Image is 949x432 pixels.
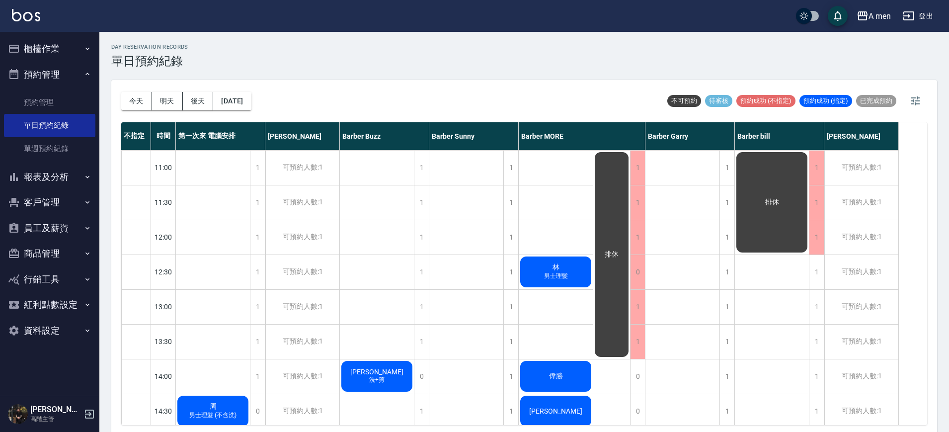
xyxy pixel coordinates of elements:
div: 1 [719,394,734,429]
div: 14:00 [151,359,176,394]
div: 11:30 [151,185,176,220]
div: 1 [719,359,734,394]
div: 11:00 [151,150,176,185]
div: 可預約人數:1 [265,394,339,429]
div: 1 [414,151,429,185]
p: 高階主管 [30,415,81,424]
div: 1 [503,151,518,185]
span: [PERSON_NAME] [527,407,584,415]
div: 1 [503,255,518,289]
span: 預約成功 (指定) [799,96,852,105]
span: 排休 [603,250,621,259]
button: 商品管理 [4,241,95,266]
span: 男士理髮 [542,272,570,280]
div: 13:30 [151,324,176,359]
img: Person [8,404,28,424]
div: 0 [630,359,645,394]
div: 1 [809,290,824,324]
div: 可預約人數:1 [265,359,339,394]
div: 1 [414,185,429,220]
div: 1 [250,325,265,359]
div: 1 [414,325,429,359]
div: 1 [250,290,265,324]
div: 13:00 [151,289,176,324]
span: 周 [208,402,219,411]
div: 時間 [151,122,176,150]
div: 1 [719,185,734,220]
div: 1 [503,325,518,359]
button: save [828,6,848,26]
div: 1 [809,359,824,394]
span: 預約成功 (不指定) [736,96,795,105]
div: [PERSON_NAME] [824,122,899,150]
div: 0 [630,394,645,429]
div: 可預約人數:1 [824,359,898,394]
div: Barber Garry [645,122,735,150]
span: 男士理髮 (不含洗) [187,411,238,420]
div: 1 [414,290,429,324]
button: 報表及分析 [4,164,95,190]
div: 可預約人數:1 [265,290,339,324]
button: 資料設定 [4,318,95,344]
div: [PERSON_NAME] [265,122,340,150]
div: 不指定 [121,122,151,150]
a: 單日預約紀錄 [4,114,95,137]
div: 可預約人數:1 [824,185,898,220]
div: 可預約人數:1 [824,151,898,185]
div: 1 [809,394,824,429]
div: 0 [250,394,265,429]
div: A men [869,10,891,22]
span: 偉勝 [547,372,565,381]
div: 1 [503,220,518,255]
div: 12:30 [151,255,176,289]
div: 14:30 [151,394,176,429]
h3: 單日預約紀錄 [111,54,188,68]
div: 1 [719,290,734,324]
div: 可預約人數:1 [824,220,898,255]
button: 行銷工具 [4,266,95,292]
h5: [PERSON_NAME] [30,405,81,415]
div: 1 [630,325,645,359]
button: 預約管理 [4,62,95,87]
span: 待審核 [705,96,732,105]
div: 1 [503,359,518,394]
button: 紅利點數設定 [4,292,95,318]
div: 第一次來 電腦安排 [176,122,265,150]
button: 明天 [152,92,183,110]
div: 可預約人數:1 [265,151,339,185]
button: 後天 [183,92,214,110]
div: 可預約人數:1 [265,255,339,289]
div: 1 [809,220,824,255]
div: 1 [503,185,518,220]
div: 1 [719,151,734,185]
div: Barber bill [735,122,824,150]
div: 1 [809,185,824,220]
span: 林 [551,263,561,272]
div: 1 [809,151,824,185]
div: 可預約人數:1 [265,220,339,255]
div: 1 [250,255,265,289]
span: 洗+剪 [367,376,387,384]
img: Logo [12,9,40,21]
div: 1 [250,359,265,394]
div: 可預約人數:1 [824,255,898,289]
div: 1 [719,220,734,255]
div: 1 [503,394,518,429]
div: 1 [719,255,734,289]
div: Barber Sunny [429,122,519,150]
div: 可預約人數:1 [265,325,339,359]
div: 1 [809,325,824,359]
div: 0 [414,359,429,394]
div: 可預約人數:1 [824,394,898,429]
div: 1 [719,325,734,359]
a: 預約管理 [4,91,95,114]
span: 已完成預約 [856,96,896,105]
div: 1 [250,151,265,185]
div: 1 [630,185,645,220]
div: 0 [630,255,645,289]
div: 1 [630,151,645,185]
div: 1 [630,290,645,324]
span: [PERSON_NAME] [348,368,405,376]
div: 12:00 [151,220,176,255]
div: 1 [630,220,645,255]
